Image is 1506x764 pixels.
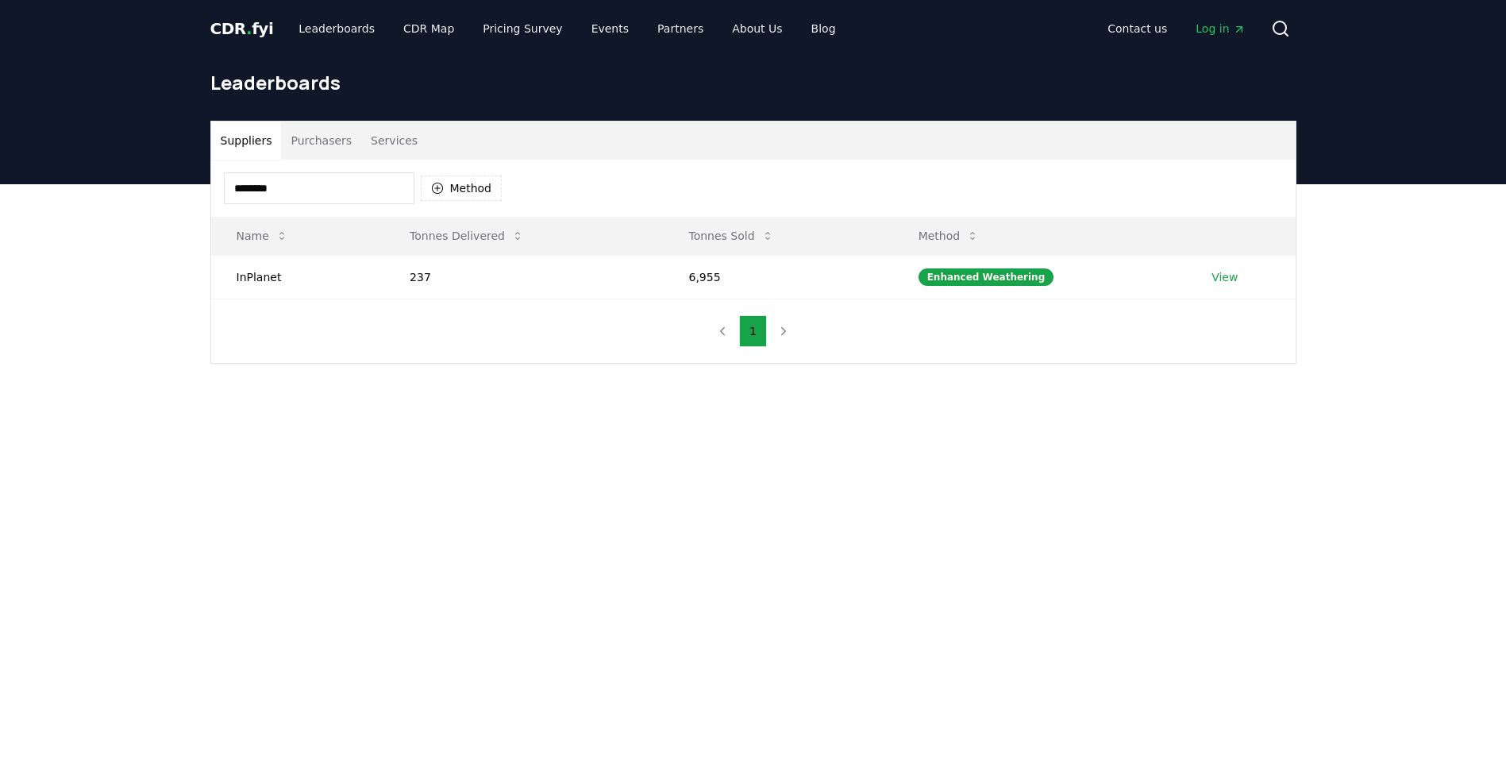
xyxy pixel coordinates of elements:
button: Method [906,220,992,252]
button: Tonnes Delivered [397,220,537,252]
a: CDR Map [391,14,467,43]
span: CDR fyi [210,19,274,38]
div: Enhanced Weathering [919,268,1054,286]
nav: Main [286,14,848,43]
a: Contact us [1095,14,1180,43]
button: Services [361,122,427,160]
a: About Us [719,14,795,43]
button: Purchasers [281,122,361,160]
a: Events [579,14,641,43]
a: Partners [645,14,716,43]
td: 6,955 [663,255,892,299]
button: Tonnes Sold [676,220,786,252]
a: Leaderboards [286,14,387,43]
h1: Leaderboards [210,70,1296,95]
td: 237 [384,255,663,299]
button: Name [224,220,301,252]
button: Suppliers [211,122,282,160]
nav: Main [1095,14,1258,43]
span: Log in [1196,21,1245,37]
button: 1 [739,315,767,347]
a: Pricing Survey [470,14,575,43]
a: CDR.fyi [210,17,274,40]
span: . [246,19,252,38]
a: Blog [799,14,849,43]
td: InPlanet [211,255,385,299]
a: Log in [1183,14,1258,43]
button: Method [421,176,503,201]
a: View [1211,269,1238,285]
